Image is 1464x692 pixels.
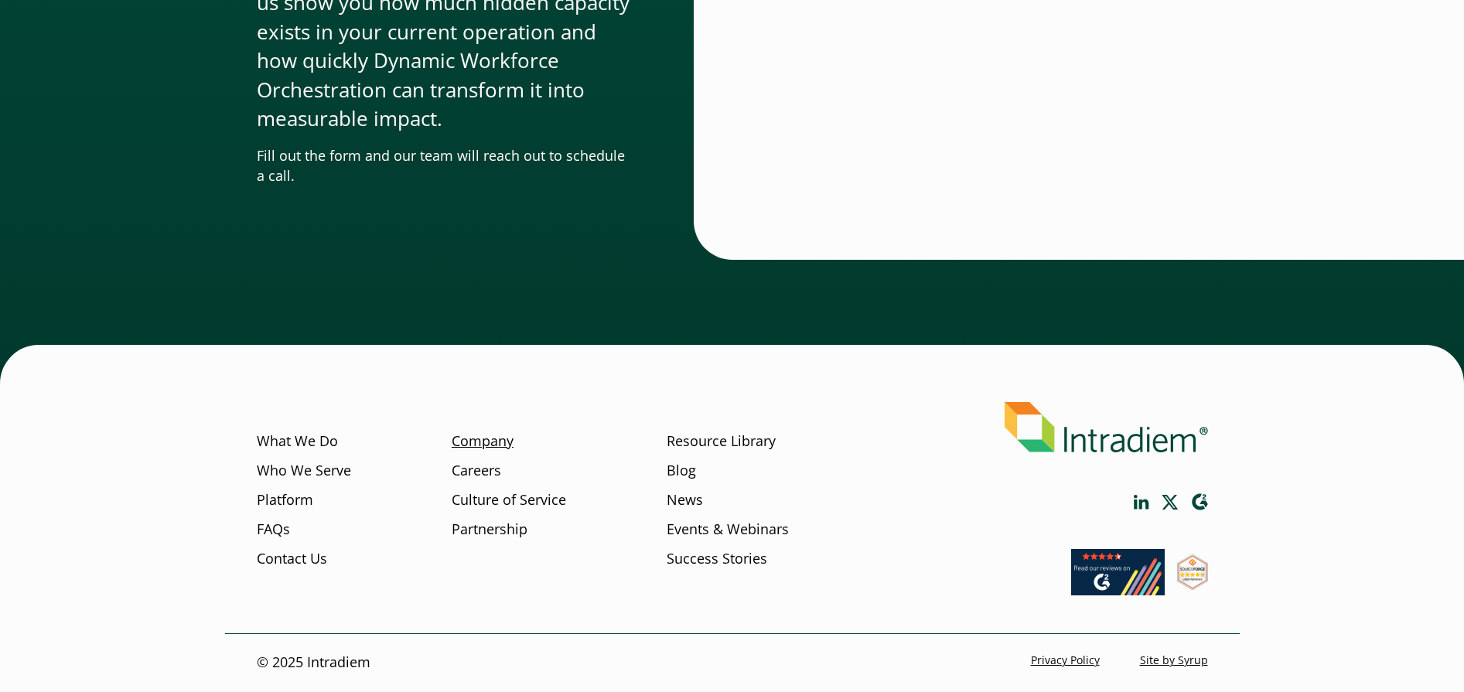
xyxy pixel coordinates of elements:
a: Site by Syrup [1140,653,1208,668]
a: Success Stories [667,549,767,569]
img: Intradiem [1005,402,1208,452]
a: Careers [452,461,501,481]
a: Company [452,431,514,452]
a: Platform [257,490,313,510]
a: Events & Webinars [667,520,789,540]
a: What We Do [257,431,338,452]
a: Resource Library [667,431,776,452]
p: © 2025 Intradiem [257,653,370,673]
a: Link opens in a new window [1191,493,1208,511]
a: Who We Serve [257,461,351,481]
a: Partnership [452,520,527,540]
a: Link opens in a new window [1071,581,1165,599]
a: Contact Us [257,549,327,569]
img: Read our reviews on G2 [1071,549,1165,595]
a: Link opens in a new window [1134,495,1149,510]
p: Fill out the form and our team will reach out to schedule a call. [257,146,632,186]
a: Link opens in a new window [1162,495,1179,510]
a: Blog [667,461,696,481]
a: Culture of Service [452,490,566,510]
a: News [667,490,703,510]
a: Link opens in a new window [1177,575,1208,594]
a: Privacy Policy [1031,653,1100,668]
a: FAQs [257,520,290,540]
img: SourceForge User Reviews [1177,554,1208,590]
